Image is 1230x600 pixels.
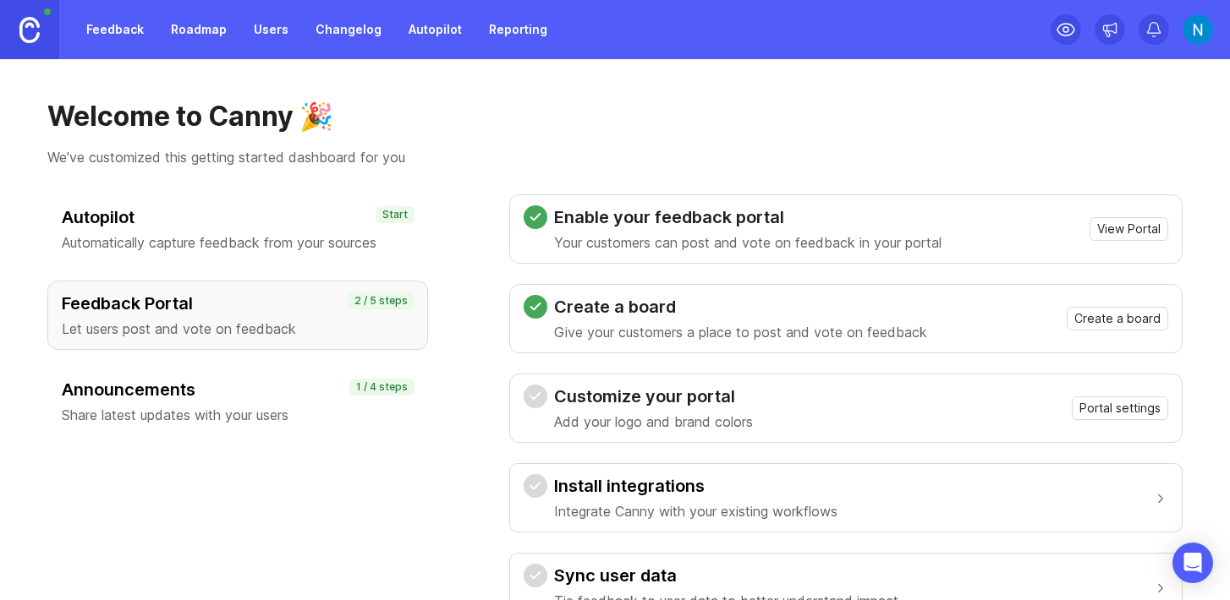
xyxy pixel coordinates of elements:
h3: Feedback Portal [62,292,414,315]
h3: Announcements [62,378,414,401]
p: Integrate Canny with your existing workflows [554,501,837,521]
p: Add your logo and brand colors [554,412,753,432]
img: Natalie Dudko [1183,14,1213,45]
span: View Portal [1097,221,1161,237]
div: Open Intercom Messenger [1172,543,1213,583]
button: AutopilotAutomatically capture feedback from your sourcesStart [47,194,428,264]
h3: Autopilot [62,205,414,229]
h3: Enable your feedback portal [554,205,942,229]
h3: Sync user data [554,564,898,587]
h3: Install integrations [554,474,837,498]
button: Install integrationsIntegrate Canny with your existing workflows [524,464,1168,532]
h3: Create a board [554,295,927,319]
h1: Welcome to Canny 🎉 [47,100,1183,134]
p: Share latest updates with your users [62,405,414,425]
button: AnnouncementsShare latest updates with your users1 / 4 steps [47,367,428,436]
p: Start [382,208,408,221]
p: Let users post and vote on feedback [62,319,414,339]
span: Create a board [1074,310,1161,327]
p: We've customized this getting started dashboard for you [47,147,1183,167]
p: Your customers can post and vote on feedback in your portal [554,232,942,253]
img: Canny Home [19,17,40,43]
a: Feedback [76,14,154,45]
a: Users [244,14,299,45]
button: Create a board [1067,307,1168,330]
a: Roadmap [161,14,237,45]
a: Autopilot [398,14,472,45]
button: View Portal [1090,217,1168,241]
p: 2 / 5 steps [354,294,408,308]
a: Changelog [305,14,392,45]
p: Give your customers a place to post and vote on feedback [554,322,927,342]
span: Portal settings [1079,400,1161,417]
button: Feedback PortalLet users post and vote on feedback2 / 5 steps [47,281,428,350]
a: Reporting [479,14,557,45]
p: Automatically capture feedback from your sources [62,232,414,253]
p: 1 / 4 steps [356,380,408,394]
button: Portal settings [1072,396,1168,420]
h3: Customize your portal [554,385,753,408]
